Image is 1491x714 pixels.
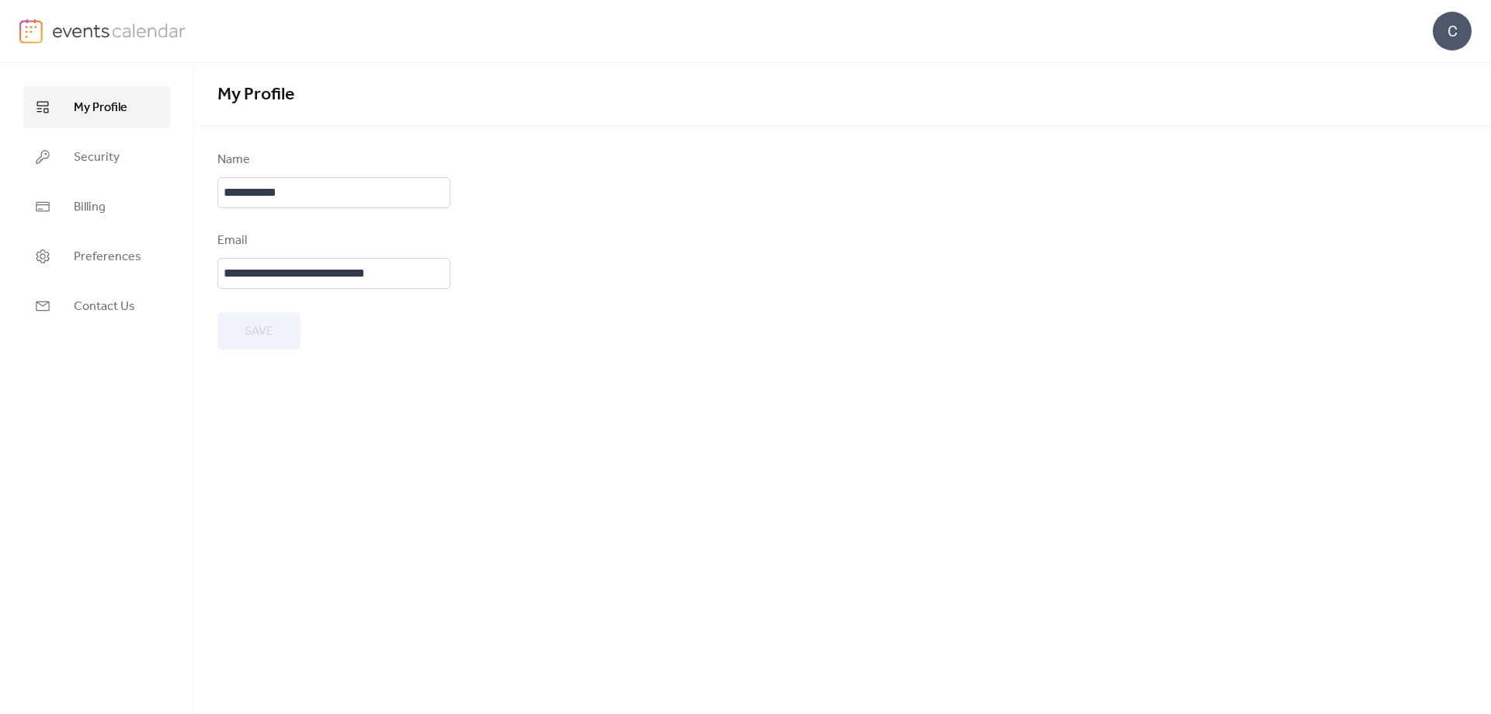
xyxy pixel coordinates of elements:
img: logo [19,19,43,44]
span: Billing [74,198,106,217]
img: logo-type [52,19,186,42]
a: Preferences [23,235,170,277]
div: C [1433,12,1472,51]
a: Billing [23,186,170,228]
span: Security [74,148,120,167]
span: My Profile [217,78,294,112]
div: Name [217,151,447,169]
div: Email [217,232,447,250]
a: My Profile [23,86,170,128]
span: Preferences [74,248,141,266]
span: My Profile [74,99,127,117]
a: Contact Us [23,285,170,327]
a: Security [23,136,170,178]
span: Contact Us [74,298,135,316]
